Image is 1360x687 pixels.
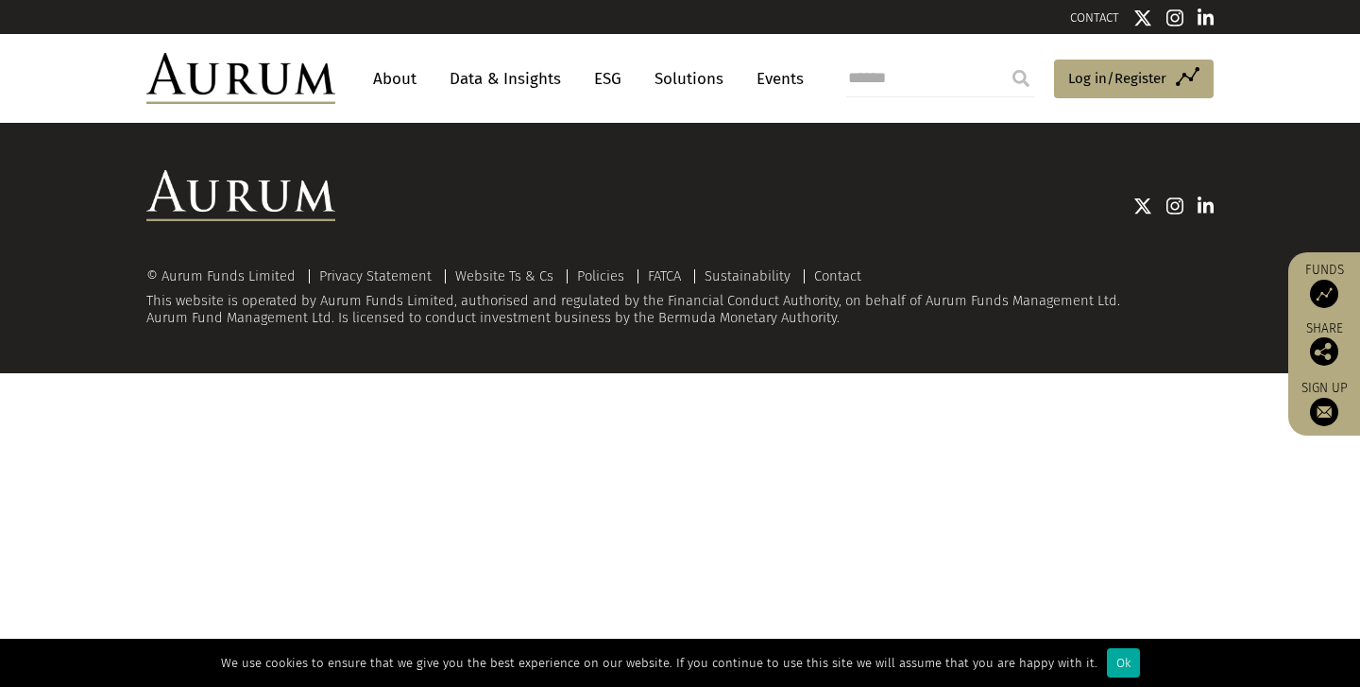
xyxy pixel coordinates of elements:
[1310,337,1338,366] img: Share this post
[146,170,335,221] img: Aurum Logo
[146,268,1214,326] div: This website is operated by Aurum Funds Limited, authorised and regulated by the Financial Conduc...
[645,61,733,96] a: Solutions
[1068,67,1166,90] span: Log in/Register
[440,61,570,96] a: Data & Insights
[1133,197,1152,215] img: Twitter icon
[455,267,553,284] a: Website Ts & Cs
[146,53,335,104] img: Aurum
[747,61,804,96] a: Events
[1298,262,1351,308] a: Funds
[146,269,305,283] div: © Aurum Funds Limited
[648,267,681,284] a: FATCA
[705,267,790,284] a: Sustainability
[577,267,624,284] a: Policies
[1198,197,1215,215] img: Linkedin icon
[319,267,432,284] a: Privacy Statement
[1198,9,1215,27] img: Linkedin icon
[1298,322,1351,366] div: Share
[1166,9,1183,27] img: Instagram icon
[1310,280,1338,308] img: Access Funds
[1133,9,1152,27] img: Twitter icon
[364,61,426,96] a: About
[1070,10,1119,25] a: CONTACT
[1166,197,1183,215] img: Instagram icon
[1002,60,1040,97] input: Submit
[585,61,631,96] a: ESG
[1054,60,1214,99] a: Log in/Register
[814,267,861,284] a: Contact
